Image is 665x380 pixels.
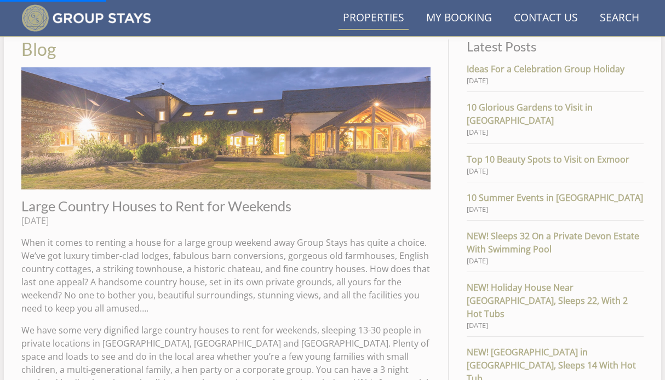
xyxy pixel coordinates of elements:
p: When it comes to renting a house for a large group weekend away Group Stays has quite a choice. W... [21,236,431,315]
time: [DATE] [21,215,49,227]
a: Blog [21,38,56,60]
small: [DATE] [467,127,644,137]
img: Large Country Houses to Rent for Weekends [21,67,431,189]
small: [DATE] [467,320,644,331]
a: Search [595,6,644,31]
strong: NEW! Sleeps 32 On a Private Devon Estate With Swimming Pool [467,229,644,256]
strong: 10 Summer Events in [GEOGRAPHIC_DATA] [467,191,644,204]
small: [DATE] [467,256,644,266]
a: Ideas For a Celebration Group Holiday [DATE] [467,62,644,86]
a: My Booking [422,6,496,31]
small: [DATE] [467,204,644,215]
a: NEW! Holiday House Near [GEOGRAPHIC_DATA], Sleeps 22, With 2 Hot Tubs [DATE] [467,281,644,331]
a: Latest Posts [467,38,536,54]
strong: Top 10 Beauty Spots to Visit on Exmoor [467,153,644,166]
a: Properties [339,6,409,31]
strong: Ideas For a Celebration Group Holiday [467,62,644,76]
a: 10 Summer Events in [GEOGRAPHIC_DATA] [DATE] [467,191,644,215]
a: NEW! Sleeps 32 On a Private Devon Estate With Swimming Pool [DATE] [467,229,644,266]
small: [DATE] [467,76,644,86]
img: Group Stays [21,4,151,32]
small: [DATE] [467,166,644,176]
a: Large Country Houses to Rent for Weekends [21,198,291,214]
a: Top 10 Beauty Spots to Visit on Exmoor [DATE] [467,153,644,176]
a: 10 Glorious Gardens to Visit in [GEOGRAPHIC_DATA] [DATE] [467,101,644,137]
strong: 10 Glorious Gardens to Visit in [GEOGRAPHIC_DATA] [467,101,644,127]
strong: NEW! Holiday House Near [GEOGRAPHIC_DATA], Sleeps 22, With 2 Hot Tubs [467,281,644,320]
a: Contact Us [509,6,582,31]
